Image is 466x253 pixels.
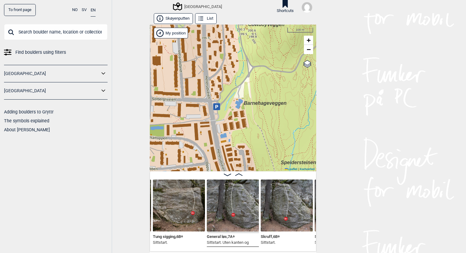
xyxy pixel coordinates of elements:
[281,159,284,163] div: Speidersteinen
[315,180,367,231] img: Skratobakk 200417
[154,28,188,38] div: Show my position
[302,2,312,13] img: User fallback1
[4,127,50,132] a: About [PERSON_NAME]
[4,86,100,95] a: [GEOGRAPHIC_DATA]
[307,36,311,44] span: +
[300,167,315,171] a: Kartverket
[153,233,183,239] span: Tung sigging , 6B+
[244,100,247,103] div: Barnehageveggen
[207,233,235,239] span: General løs , 7A+
[261,233,280,239] span: Skruff , 6B+
[4,24,108,40] input: Search boulder name, location or collection
[315,239,338,246] p: Sittstart.
[304,36,313,45] a: Zoom in
[304,45,313,54] a: Zoom out
[261,239,280,246] p: Sittstart.
[244,101,287,106] span: Barnehageveggen
[174,3,222,10] div: [GEOGRAPHIC_DATA]
[15,48,66,57] span: Find boulders using filters
[315,233,338,239] span: Skråtobakk , 4
[82,4,87,16] button: SV
[207,180,259,231] img: General los 200417
[4,4,36,16] a: To front page
[4,48,108,57] a: Find boulders using filters
[287,28,313,33] div: 100 m
[72,4,78,16] button: NO
[207,239,249,246] p: Sittstart. Uten kanten og
[4,118,49,123] a: The symbols explained
[281,160,316,165] span: Speidersteinen
[195,13,217,24] button: List
[285,167,297,171] a: Leaflet
[248,21,252,25] div: Cowboyveggen
[4,69,100,78] a: [GEOGRAPHIC_DATA]
[153,239,183,246] p: Sittstart.
[4,109,54,114] a: Adding boulders to Gryttr
[301,57,313,71] a: Layers
[153,180,205,231] img: Tung sigging 200421
[248,22,284,27] span: Cowboyveggen
[261,180,313,231] img: Skruff 200417
[154,13,193,24] button: Skøyenputten
[298,167,299,171] span: |
[91,4,96,17] button: EN
[307,45,311,53] span: −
